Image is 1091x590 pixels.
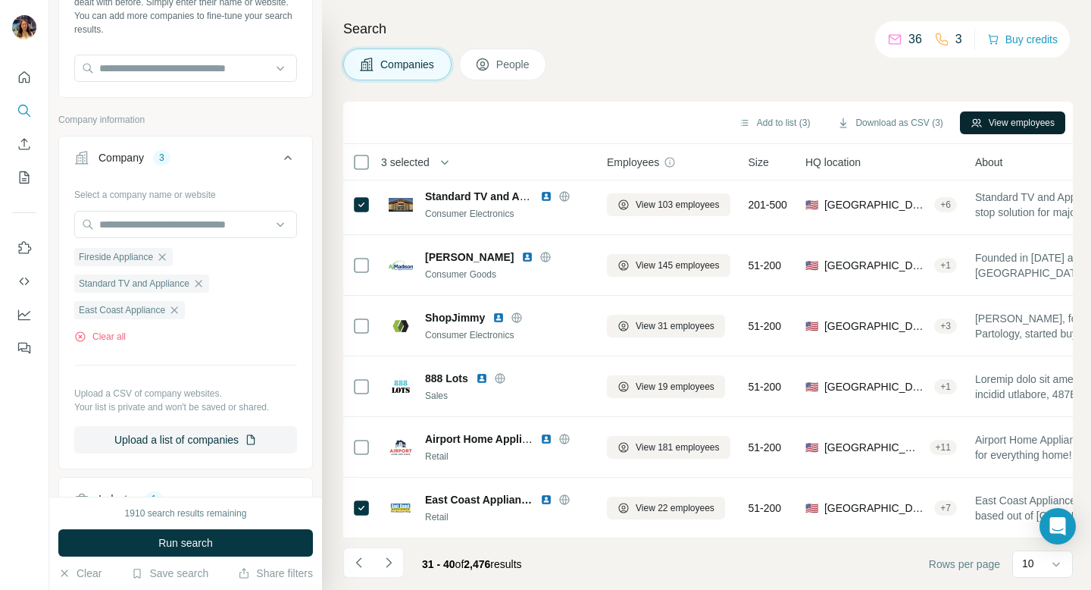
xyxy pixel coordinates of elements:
p: 36 [908,30,922,49]
div: Consumer Electronics [425,328,589,342]
div: + 7 [934,501,957,515]
button: View 103 employees [607,193,730,216]
span: People [496,57,531,72]
button: Run search [58,529,313,557]
span: East Coast Appliance [425,492,533,507]
span: [GEOGRAPHIC_DATA] [824,197,928,212]
span: View 103 employees [636,198,720,212]
div: 1 [145,492,163,506]
p: Your list is private and won't be saved or shared. [74,400,297,414]
span: Companies [380,57,436,72]
div: + 1 [934,259,957,272]
span: East Coast Appliance [79,303,165,317]
button: Buy credits [987,29,1058,50]
button: View 181 employees [607,436,730,459]
img: Logo of 888 Lots [389,375,413,399]
span: 51-200 [749,319,782,334]
button: Enrich CSV [12,130,36,158]
div: Open Intercom Messenger [1039,508,1076,544]
span: results [422,558,522,570]
span: 51-200 [749,379,782,394]
div: Select a company name or website [74,182,297,202]
div: Consumer Electronics [425,207,589,221]
span: View 181 employees [636,441,720,454]
button: Quick start [12,64,36,91]
div: + 1 [934,380,957,394]
span: View 31 employees [636,319,714,333]
span: 🇺🇸 [805,379,818,394]
button: Company3 [59,140,312,182]
p: Company information [58,113,313,127]
div: + 3 [934,319,957,333]
button: Navigate to next page [374,548,404,578]
span: 888 Lots [425,371,468,386]
div: Retail [425,450,589,463]
span: [PERSON_NAME] [425,249,514,265]
span: 3 selected [381,155,430,170]
button: View 145 employees [607,254,730,277]
p: 10 [1022,556,1034,571]
img: LinkedIn logo [540,190,552,202]
img: Logo of ShopJimmy [389,314,413,338]
span: 201-500 [749,197,787,212]
img: Logo of Standard TV and Appliance [389,193,413,217]
button: View employees [960,111,1065,134]
p: Upload a CSV of company websites. [74,387,297,400]
span: [GEOGRAPHIC_DATA], [US_STATE] [824,440,924,455]
span: [GEOGRAPHIC_DATA], [US_STATE] [824,258,928,273]
span: Run search [158,535,213,551]
button: View 22 employees [607,497,725,519]
span: About [975,155,1003,170]
button: Dashboard [12,301,36,328]
p: 3 [955,30,962,49]
img: Logo of Airport Home Appliance [389,435,413,460]
span: 51-200 [749,258,782,273]
span: [GEOGRAPHIC_DATA], [US_STATE] [824,501,928,516]
button: Clear all [74,330,126,344]
span: Standard TV and Appliance [425,190,563,202]
button: Share filters [238,566,313,581]
img: Logo of AJ Madison [389,253,413,278]
span: 51-200 [749,440,782,455]
img: LinkedIn logo [492,312,505,324]
button: Use Surfe on LinkedIn [12,234,36,262]
img: LinkedIn logo [540,433,552,445]
button: Industry1 [59,481,312,523]
span: [GEOGRAPHIC_DATA], [US_STATE] [824,379,928,394]
button: Download as CSV (3) [827,111,953,134]
span: View 19 employees [636,380,714,394]
span: 🇺🇸 [805,319,818,334]
span: Airport Home Appliance [425,433,546,445]
div: + 6 [934,198,957,212]
img: Avatar [12,15,36,39]
span: ShopJimmy [425,310,485,325]
button: Use Surfe API [12,268,36,295]
div: Company [98,150,144,165]
span: 🇺🇸 [805,258,818,273]
span: Fireside Appliance [79,250,153,264]
span: of [455,558,464,570]
img: LinkedIn logo [476,372,488,384]
span: 2,476 [464,558,490,570]
div: Industry [98,491,136,507]
div: + 11 [930,441,957,454]
span: 🇺🇸 [805,501,818,516]
span: View 22 employees [636,501,714,515]
span: Standard TV and Appliance [79,277,189,290]
img: Logo of East Coast Appliance [389,496,413,520]
span: 31 - 40 [422,558,455,570]
div: Sales [425,389,589,403]
img: LinkedIn logo [540,494,552,506]
img: LinkedIn logo [521,251,533,263]
span: Size [749,155,769,170]
button: View 19 employees [607,375,725,398]
span: Employees [607,155,659,170]
button: Add to list (3) [728,111,821,134]
button: Navigate to previous page [343,548,374,578]
button: My lists [12,164,36,191]
h4: Search [343,18,1073,39]
span: 🇺🇸 [805,197,818,212]
button: Upload a list of companies [74,426,297,453]
button: Feedback [12,334,36,362]
span: HQ location [805,155,861,170]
